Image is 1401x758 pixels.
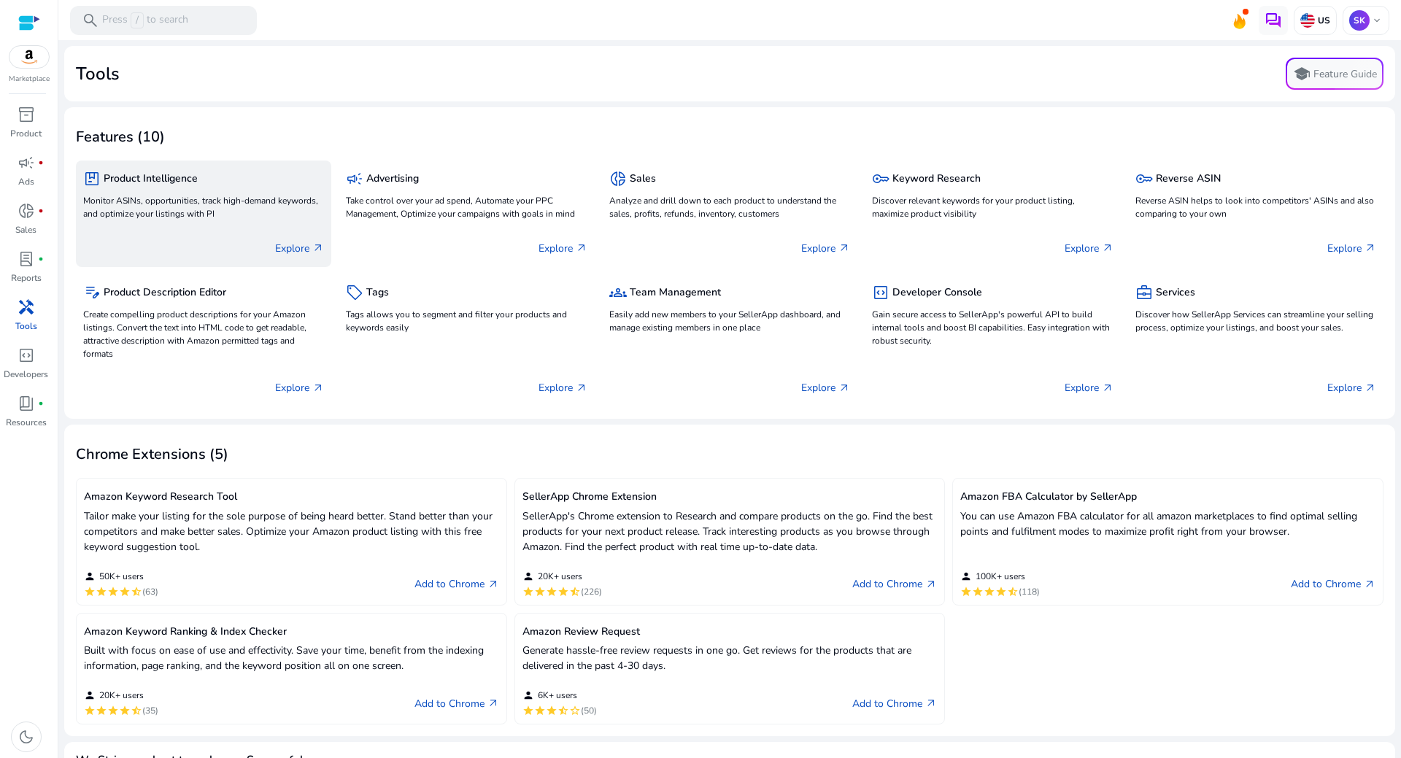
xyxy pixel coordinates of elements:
mat-icon: star [984,586,995,597]
span: search [82,12,99,29]
span: business_center [1135,284,1153,301]
p: Explore [1327,380,1376,395]
p: Explore [1065,380,1114,395]
p: Press to search [102,12,188,28]
span: donut_small [18,202,35,220]
mat-icon: star [107,705,119,716]
p: Easily add new members to your SellerApp dashboard, and manage existing members in one place [609,308,850,334]
h5: Product Intelligence [104,173,198,185]
img: amazon.svg [9,46,49,68]
span: (118) [1019,586,1040,597]
p: Gain secure access to SellerApp's powerful API to build internal tools and boost BI capabilities.... [872,308,1113,347]
h5: Tags [366,287,389,299]
p: Tags allows you to segment and filter your products and keywords easily [346,308,587,334]
mat-icon: star [972,586,984,597]
a: Add to Chromearrow_outward [1291,576,1375,593]
p: Reports [11,271,42,285]
span: keyboard_arrow_down [1371,15,1383,26]
mat-icon: star [119,705,131,716]
a: Add to Chromearrow_outward [414,576,499,593]
p: SK [1349,10,1370,31]
p: Explore [1065,241,1114,256]
span: arrow_outward [487,697,499,709]
span: 20K+ users [99,689,144,701]
mat-icon: star [546,705,557,716]
mat-icon: star [995,586,1007,597]
span: fiber_manual_record [38,401,44,406]
span: campaign [18,154,35,171]
span: 100K+ users [976,571,1025,582]
span: arrow_outward [576,382,587,394]
p: US [1315,15,1330,26]
mat-icon: star_border [569,705,581,716]
a: Add to Chromearrow_outward [414,695,499,712]
span: campaign [346,170,363,187]
span: 50K+ users [99,571,144,582]
h5: Team Management [630,287,721,299]
p: Generate hassle-free review requests in one go. Get reviews for the products that are delivered i... [522,643,938,673]
p: Monitor ASINs, opportunities, track high-demand keywords, and optimize your listings with PI [83,194,324,220]
span: fiber_manual_record [38,160,44,166]
mat-icon: star [84,705,96,716]
span: key [1135,170,1153,187]
p: Explore [801,241,850,256]
span: (50) [581,705,597,716]
mat-icon: star [84,586,96,597]
span: edit_note [83,284,101,301]
h5: Sales [630,173,656,185]
p: Tailor make your listing for the sole purpose of being heard better. Stand better than your compe... [84,508,499,554]
h5: Reverse ASIN [1156,173,1221,185]
span: book_4 [18,395,35,412]
span: arrow_outward [1365,242,1376,254]
p: Marketplace [9,74,50,85]
p: SellerApp's Chrome extension to Research and compare products on the go. Find the best products f... [522,508,938,554]
img: us.svg [1300,13,1315,28]
mat-icon: star [960,586,972,597]
p: Product [10,127,42,140]
span: code_blocks [18,347,35,364]
h3: Chrome Extensions (5) [76,446,228,463]
h5: Amazon Keyword Ranking & Index Checker [84,626,499,638]
p: Built with focus on ease of use and effectivity. Save your time, benefit from the indexing inform... [84,643,499,673]
mat-icon: star [107,586,119,597]
mat-icon: person [522,571,534,582]
span: arrow_outward [925,579,937,590]
p: Discover relevant keywords for your product listing, maximize product visibility [872,194,1113,220]
p: Developers [4,368,48,381]
span: arrow_outward [487,579,499,590]
span: lab_profile [18,250,35,268]
mat-icon: person [960,571,972,582]
span: arrow_outward [1364,579,1375,590]
span: dark_mode [18,728,35,746]
span: arrow_outward [838,382,850,394]
span: arrow_outward [1365,382,1376,394]
span: school [1293,65,1311,82]
h5: Amazon Review Request [522,626,938,638]
span: groups [609,284,627,301]
span: arrow_outward [576,242,587,254]
p: Analyze and drill down to each product to understand the sales, profits, refunds, inventory, cust... [609,194,850,220]
mat-icon: star [96,705,107,716]
p: Explore [539,380,587,395]
span: 6K+ users [538,689,577,701]
span: key [872,170,889,187]
mat-icon: star [534,705,546,716]
span: arrow_outward [312,242,324,254]
mat-icon: star [96,586,107,597]
span: / [131,12,144,28]
p: Explore [539,241,587,256]
span: 20K+ users [538,571,582,582]
span: arrow_outward [925,697,937,709]
mat-icon: person [84,571,96,582]
span: code_blocks [872,284,889,301]
button: schoolFeature Guide [1286,58,1383,90]
span: (226) [581,586,602,597]
h5: SellerApp Chrome Extension [522,491,938,503]
p: Explore [801,380,850,395]
mat-icon: star [546,586,557,597]
mat-icon: star [534,586,546,597]
h5: Amazon Keyword Research Tool [84,491,499,503]
a: Add to Chromearrow_outward [852,695,937,712]
mat-icon: person [84,689,96,701]
span: (35) [142,705,158,716]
